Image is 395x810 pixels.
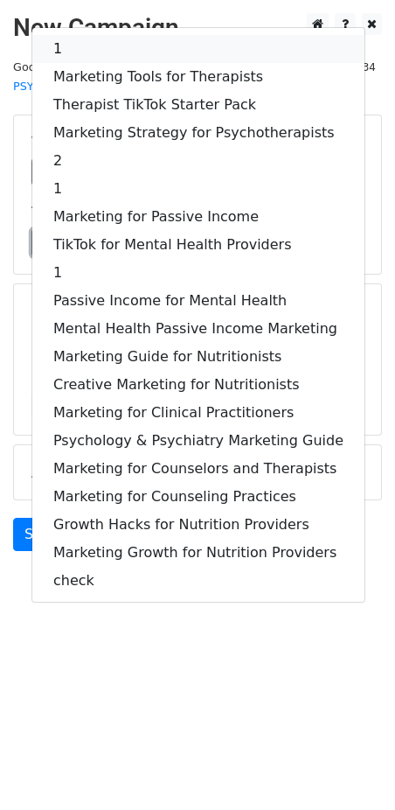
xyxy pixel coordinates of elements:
a: Marketing Strategy for Psychotherapists [32,119,364,147]
a: 2 [32,147,364,175]
a: 1 [32,35,364,63]
small: Google Sheet: [13,60,172,94]
a: Creative Marketing for Nutritionists [32,371,364,399]
a: Marketing Growth for Nutrition Providers [32,539,364,567]
a: Send [13,518,71,551]
a: Mental Health Passive Income Marketing [32,315,364,343]
a: Marketing Tools for Therapists [32,63,364,91]
a: Marketing for Passive Income [32,203,364,231]
a: 1 [32,175,364,203]
a: Psychology & Psychiatry Marketing Guide [32,427,364,455]
a: Marketing for Clinical Practitioners [32,399,364,427]
a: 1 [32,259,364,287]
a: Marketing Guide for Nutritionists [32,343,364,371]
a: TikTok for Mental Health Providers [32,231,364,259]
a: check [32,567,364,595]
iframe: Chat Widget [308,726,395,810]
a: Therapist TikTok Starter Pack [32,91,364,119]
a: Passive Income for Mental Health [32,287,364,315]
a: Marketing for Counselors and Therapists [32,455,364,483]
a: Growth Hacks for Nutrition Providers [32,511,364,539]
a: Marketing for Counseling Practices [32,483,364,511]
h2: New Campaign [13,13,382,43]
